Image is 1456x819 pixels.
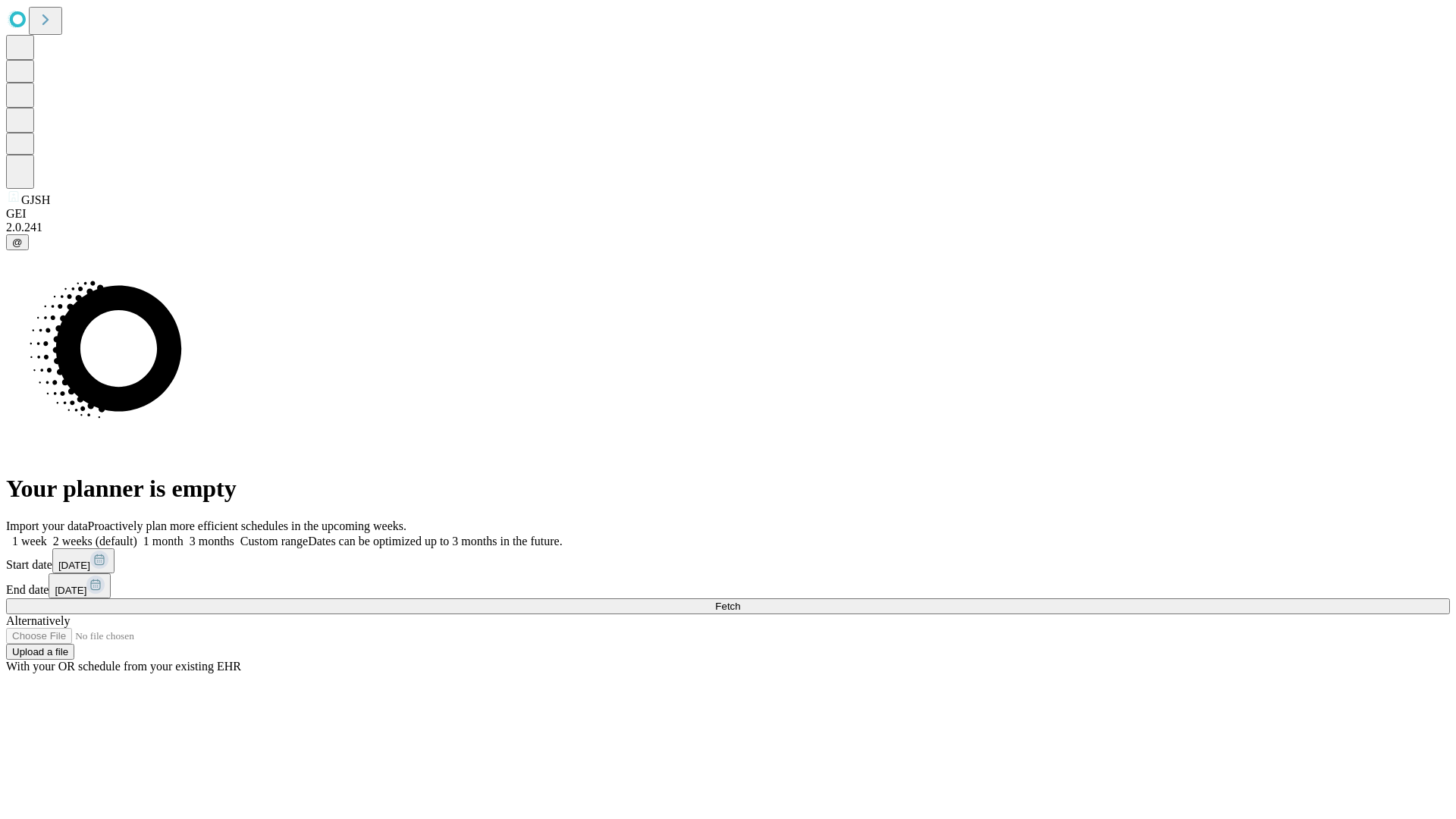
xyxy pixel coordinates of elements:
span: 1 week [12,535,47,548]
div: Start date [6,548,1450,573]
button: @ [6,234,29,250]
span: Import your data [6,519,88,532]
span: 3 months [190,535,234,548]
span: [DATE] [58,560,90,571]
span: Fetch [715,601,740,612]
span: 1 month [143,535,184,548]
span: Dates can be optimized up to 3 months in the future. [308,535,562,548]
button: Upload a file [6,644,74,660]
span: Alternatively [6,614,70,627]
h1: Your planner is empty [6,475,1450,503]
div: 2.0.241 [6,221,1450,234]
span: [DATE] [55,585,86,596]
button: [DATE] [49,573,111,598]
div: End date [6,573,1450,598]
span: With your OR schedule from your existing EHR [6,660,241,673]
span: GJSH [21,193,50,206]
button: Fetch [6,598,1450,614]
span: Custom range [240,535,308,548]
span: 2 weeks (default) [53,535,137,548]
span: @ [12,237,23,248]
div: GEI [6,207,1450,221]
span: Proactively plan more efficient schedules in the upcoming weeks. [88,519,406,532]
button: [DATE] [52,548,115,573]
